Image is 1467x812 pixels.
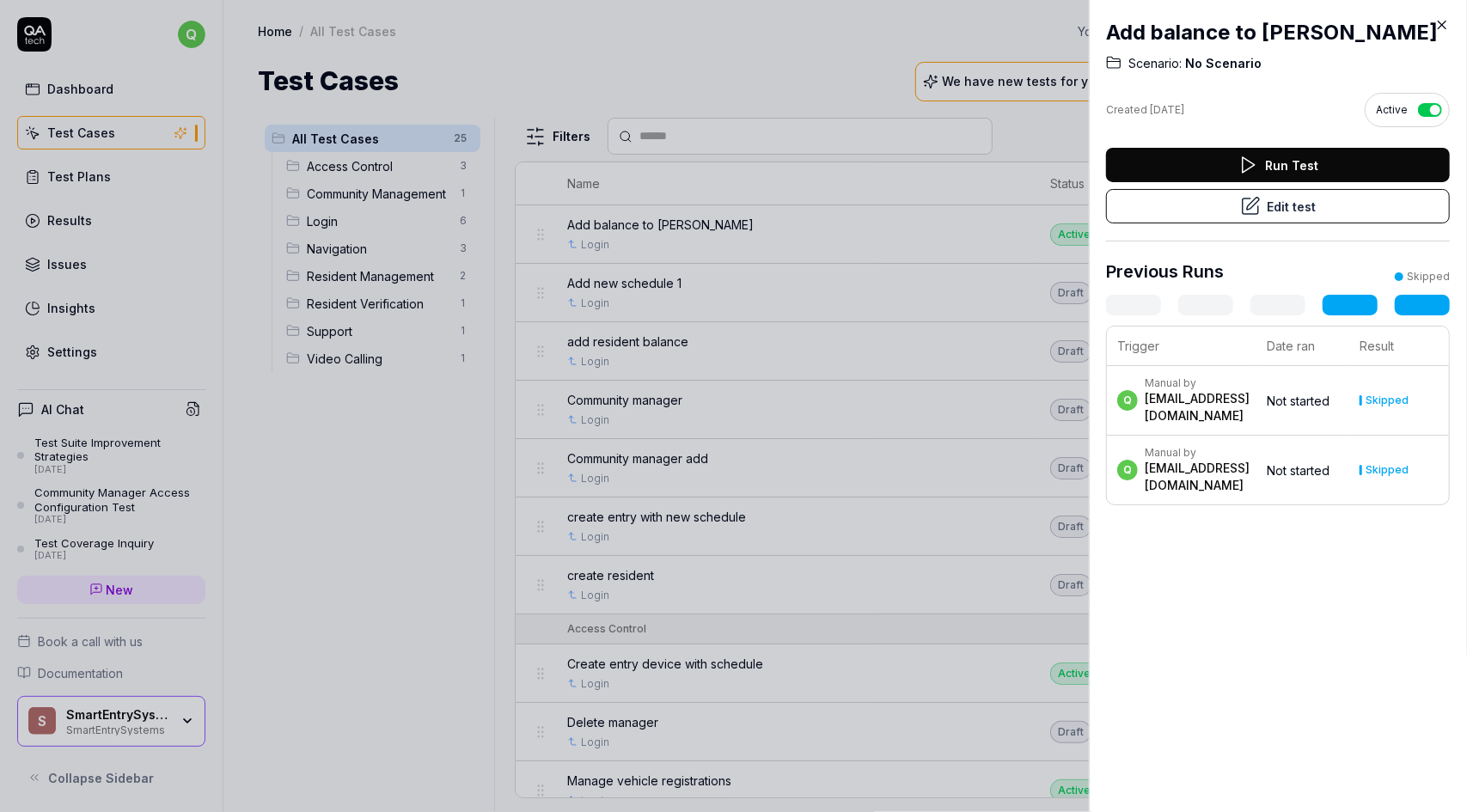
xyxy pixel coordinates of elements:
[1349,327,1449,366] th: Result
[1106,148,1450,182] button: Run Test
[1128,55,1182,72] span: Scenario:
[1106,17,1450,48] h2: Add balance to [PERSON_NAME]
[1256,436,1349,504] td: Not started
[1256,327,1349,366] th: Date ran
[1407,269,1450,284] div: Skipped
[1376,102,1408,118] span: Active
[1182,55,1262,72] span: No Scenario
[1107,327,1256,366] th: Trigger
[1145,446,1250,460] div: Manual by
[1117,460,1138,480] span: q
[1145,460,1250,494] div: [EMAIL_ADDRESS][DOMAIN_NAME]
[1145,376,1250,390] div: Manual by
[1366,395,1409,406] div: Skipped
[1256,366,1349,436] td: Not started
[1117,390,1138,411] span: q
[1106,259,1224,284] h3: Previous Runs
[1106,102,1184,118] div: Created
[1366,465,1409,475] div: Skipped
[1150,103,1184,116] time: [DATE]
[1106,189,1450,223] button: Edit test
[1145,390,1250,424] div: [EMAIL_ADDRESS][DOMAIN_NAME]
